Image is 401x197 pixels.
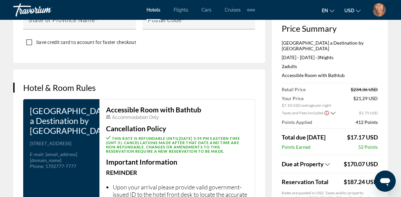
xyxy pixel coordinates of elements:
div: $187.24 USD [344,178,378,185]
span: : [EMAIL_ADDRESS][DOMAIN_NAME] [30,151,77,163]
h3: Price Summary [282,23,378,33]
span: USD [344,8,354,13]
span: Taxes and Fees Included [282,110,323,115]
b: Reminder [106,169,137,176]
span: $17.17 USD [347,134,378,141]
h3: Accessible Room with Bathtub [106,106,248,113]
span: Accommodation Only [112,115,159,120]
span: Retail Price [282,87,306,92]
span: en [322,8,328,13]
span: $1.75 USD [359,110,378,115]
h3: Important Information [106,158,248,166]
p: [DATE] - [DATE] - [282,55,378,60]
button: Show Taxes and Fees disclaimer [324,110,329,116]
span: $170.07 USD [344,160,378,168]
span: 412 Points [356,119,378,125]
span: Adults [284,63,297,69]
button: Change currency [344,6,361,15]
p: [GEOGRAPHIC_DATA] a Destination by [GEOGRAPHIC_DATA] [282,40,378,51]
img: Z [372,3,386,17]
a: Cars [201,7,211,13]
button: User Menu [371,3,388,17]
span: Points Applied [282,119,312,125]
span: Nights [320,55,333,60]
span: [DATE] 5:59 PM Eastern Time (GMT-5) [106,136,240,145]
span: 52 Points [358,144,378,150]
span: $21.29 USD [353,96,378,108]
p: Accessible Room with Bathtub [282,72,378,78]
a: Travorium [13,1,80,19]
span: E-mail [30,151,43,157]
span: 2 [282,63,297,69]
a: Hotels [146,7,160,13]
span: : 1702777-7777 [43,163,76,169]
h3: Cancellation Policy [106,125,248,132]
span: Save credit card to account for faster checkout [36,40,136,45]
span: 3 [317,55,320,60]
h3: Hotel & Room Rules [23,83,255,93]
span: Your Price [282,96,331,101]
span: $7.10 USD average per night [282,103,331,108]
button: Extra navigation items [247,5,255,15]
button: Show Taxes and Fees breakdown [282,160,342,168]
p: [STREET_ADDRESS] [30,140,93,146]
span: Total due [DATE] [282,134,325,141]
button: Change language [322,6,334,15]
span: Reservation Total [282,178,342,185]
h3: [GEOGRAPHIC_DATA] a Destination by [GEOGRAPHIC_DATA] [30,106,93,136]
span: Phone [30,163,43,169]
a: Flights [174,7,188,13]
span: Due at Property [282,160,324,168]
button: Show Taxes and Fees breakdown [282,109,335,116]
a: Cruises [225,7,241,13]
span: $234.36 USD [351,87,378,92]
iframe: Button to launch messaging window [374,171,396,192]
span: Points Earned [282,144,311,150]
span: This rate is refundable until . Cancellations made after that date and time are non-refundable. C... [106,136,240,153]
